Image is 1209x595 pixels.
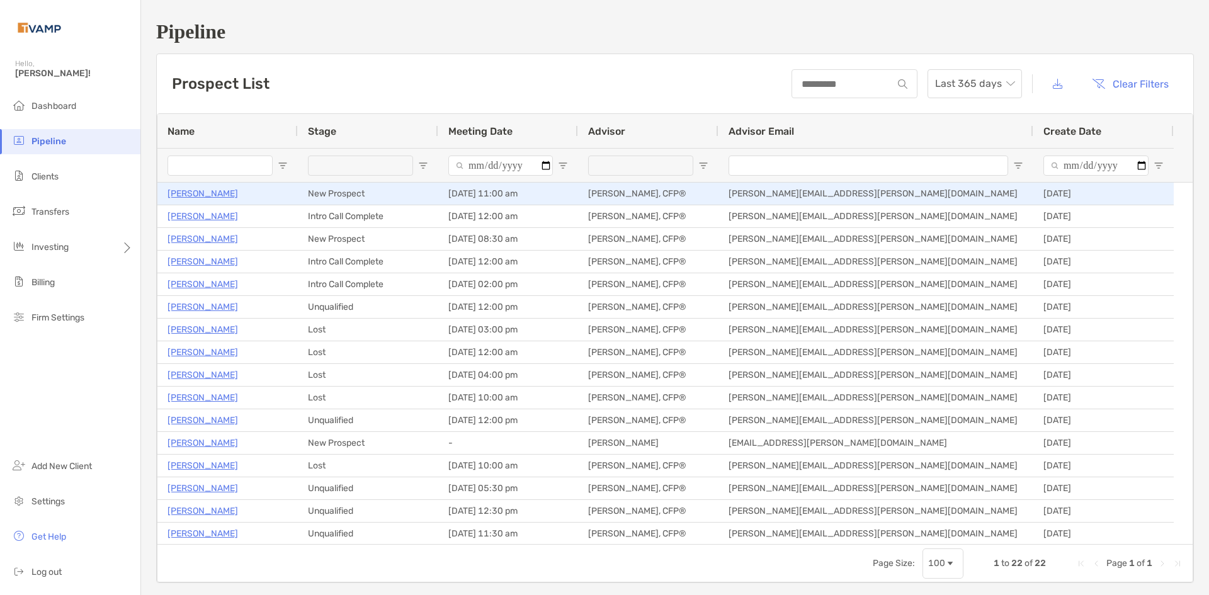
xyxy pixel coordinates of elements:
[438,273,578,295] div: [DATE] 02:00 pm
[438,205,578,227] div: [DATE] 12:00 am
[298,341,438,363] div: Lost
[11,168,26,183] img: clients icon
[167,503,238,519] a: [PERSON_NAME]
[1033,273,1174,295] div: [DATE]
[729,125,794,137] span: Advisor Email
[1033,455,1174,477] div: [DATE]
[898,79,907,89] img: input icon
[578,523,718,545] div: [PERSON_NAME], CFP®
[167,344,238,360] p: [PERSON_NAME]
[718,364,1033,386] div: [PERSON_NAME][EMAIL_ADDRESS][PERSON_NAME][DOMAIN_NAME]
[1043,125,1101,137] span: Create Date
[31,171,59,182] span: Clients
[718,455,1033,477] div: [PERSON_NAME][EMAIL_ADDRESS][PERSON_NAME][DOMAIN_NAME]
[1033,296,1174,318] div: [DATE]
[1129,558,1135,569] span: 1
[438,319,578,341] div: [DATE] 03:00 pm
[167,526,238,541] a: [PERSON_NAME]
[588,125,625,137] span: Advisor
[298,296,438,318] div: Unqualified
[167,208,238,224] p: [PERSON_NAME]
[1011,558,1023,569] span: 22
[167,412,238,428] a: [PERSON_NAME]
[1076,558,1086,569] div: First Page
[448,125,513,137] span: Meeting Date
[167,480,238,496] a: [PERSON_NAME]
[1043,156,1149,176] input: Create Date Filter Input
[11,528,26,543] img: get-help icon
[718,341,1033,363] div: [PERSON_NAME][EMAIL_ADDRESS][PERSON_NAME][DOMAIN_NAME]
[578,228,718,250] div: [PERSON_NAME], CFP®
[1091,558,1101,569] div: Previous Page
[298,455,438,477] div: Lost
[31,531,66,542] span: Get Help
[167,390,238,405] a: [PERSON_NAME]
[167,367,238,383] a: [PERSON_NAME]
[438,296,578,318] div: [DATE] 12:00 pm
[31,567,62,577] span: Log out
[298,183,438,205] div: New Prospect
[31,277,55,288] span: Billing
[1033,477,1174,499] div: [DATE]
[928,558,945,569] div: 100
[11,98,26,113] img: dashboard icon
[298,319,438,341] div: Lost
[167,435,238,451] a: [PERSON_NAME]
[278,161,288,171] button: Open Filter Menu
[1033,341,1174,363] div: [DATE]
[167,299,238,315] p: [PERSON_NAME]
[298,432,438,454] div: New Prospect
[873,558,915,569] div: Page Size:
[935,70,1014,98] span: Last 365 days
[448,156,553,176] input: Meeting Date Filter Input
[11,458,26,473] img: add_new_client icon
[718,251,1033,273] div: [PERSON_NAME][EMAIL_ADDRESS][PERSON_NAME][DOMAIN_NAME]
[1025,558,1033,569] span: of
[718,205,1033,227] div: [PERSON_NAME][EMAIL_ADDRESS][PERSON_NAME][DOMAIN_NAME]
[167,322,238,337] a: [PERSON_NAME]
[15,68,133,79] span: [PERSON_NAME]!
[1033,523,1174,545] div: [DATE]
[1035,558,1046,569] span: 22
[578,251,718,273] div: [PERSON_NAME], CFP®
[438,341,578,363] div: [DATE] 12:00 am
[718,409,1033,431] div: [PERSON_NAME][EMAIL_ADDRESS][PERSON_NAME][DOMAIN_NAME]
[1033,387,1174,409] div: [DATE]
[578,387,718,409] div: [PERSON_NAME], CFP®
[31,207,69,217] span: Transfers
[578,319,718,341] div: [PERSON_NAME], CFP®
[558,161,568,171] button: Open Filter Menu
[167,276,238,292] p: [PERSON_NAME]
[31,496,65,507] span: Settings
[718,387,1033,409] div: [PERSON_NAME][EMAIL_ADDRESS][PERSON_NAME][DOMAIN_NAME]
[438,251,578,273] div: [DATE] 12:00 am
[298,500,438,522] div: Unqualified
[308,125,336,137] span: Stage
[167,458,238,473] p: [PERSON_NAME]
[167,254,238,269] p: [PERSON_NAME]
[298,523,438,545] div: Unqualified
[438,409,578,431] div: [DATE] 12:00 pm
[1154,161,1164,171] button: Open Filter Menu
[298,409,438,431] div: Unqualified
[1106,558,1127,569] span: Page
[172,75,270,93] h3: Prospect List
[156,20,1194,43] h1: Pipeline
[718,500,1033,522] div: [PERSON_NAME][EMAIL_ADDRESS][PERSON_NAME][DOMAIN_NAME]
[578,500,718,522] div: [PERSON_NAME], CFP®
[11,203,26,218] img: transfers icon
[718,183,1033,205] div: [PERSON_NAME][EMAIL_ADDRESS][PERSON_NAME][DOMAIN_NAME]
[578,296,718,318] div: [PERSON_NAME], CFP®
[718,296,1033,318] div: [PERSON_NAME][EMAIL_ADDRESS][PERSON_NAME][DOMAIN_NAME]
[31,312,84,323] span: Firm Settings
[578,409,718,431] div: [PERSON_NAME], CFP®
[167,231,238,247] a: [PERSON_NAME]
[298,364,438,386] div: Lost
